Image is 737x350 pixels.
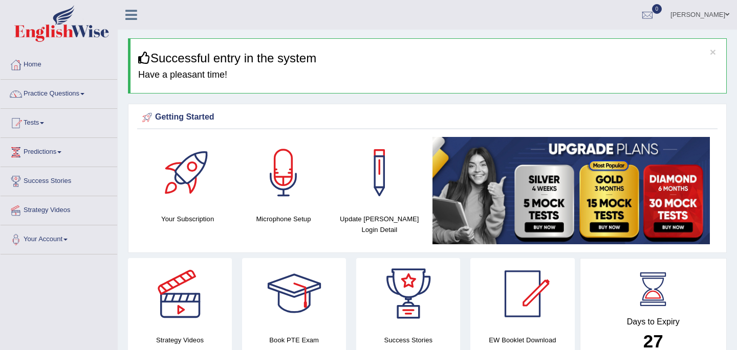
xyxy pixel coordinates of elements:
[242,335,346,345] h4: Book PTE Exam
[128,335,232,345] h4: Strategy Videos
[138,52,719,65] h3: Successful entry in the system
[1,109,117,134] a: Tests
[432,137,710,244] img: small5.jpg
[241,214,326,224] h4: Microphone Setup
[592,317,716,326] h4: Days to Expiry
[1,51,117,76] a: Home
[1,167,117,193] a: Success Stories
[337,214,422,235] h4: Update [PERSON_NAME] Login Detail
[138,70,719,80] h4: Have a pleasant time!
[1,196,117,222] a: Strategy Videos
[140,110,715,125] div: Getting Started
[1,138,117,164] a: Predictions
[145,214,230,224] h4: Your Subscription
[1,80,117,105] a: Practice Questions
[1,225,117,251] a: Your Account
[356,335,460,345] h4: Success Stories
[652,4,662,14] span: 0
[710,46,716,57] button: ×
[470,335,574,345] h4: EW Booklet Download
